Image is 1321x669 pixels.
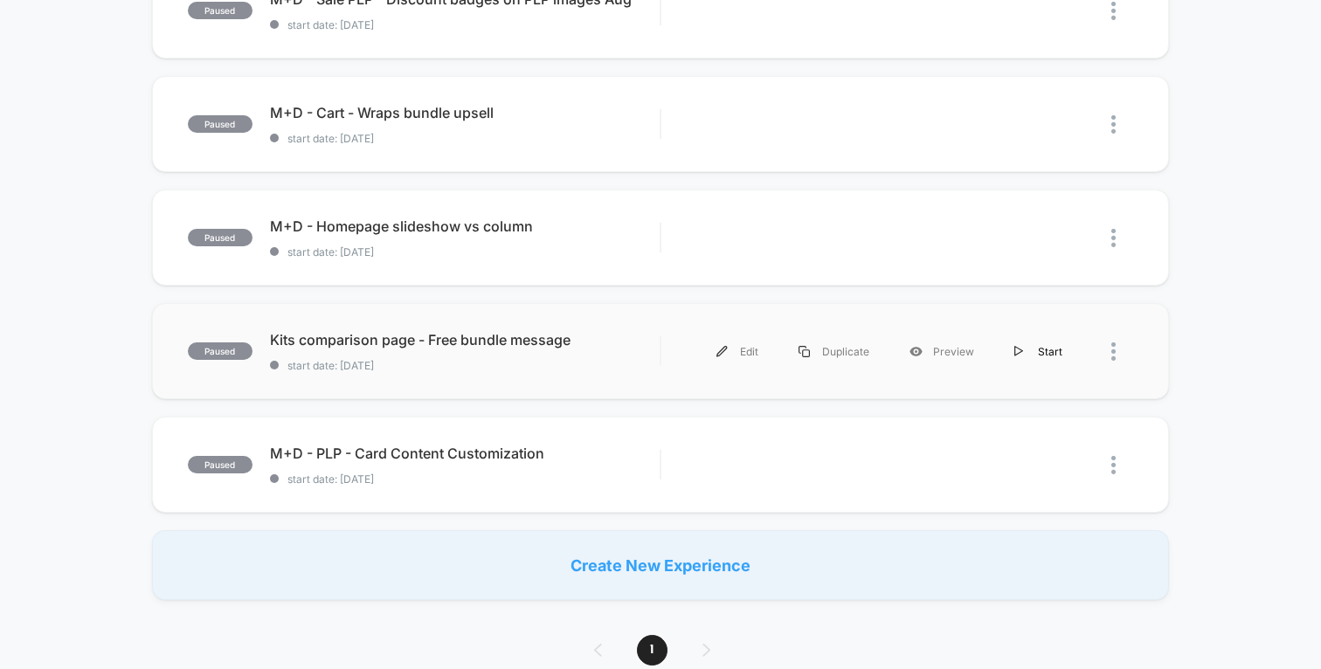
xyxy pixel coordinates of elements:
[1111,456,1116,474] img: close
[270,331,660,348] span: Kits comparison page - Free bundle message
[188,342,252,360] span: paused
[270,445,660,462] span: M+D - PLP - Card Content Customization
[1111,2,1116,20] img: close
[270,132,660,145] span: start date: [DATE]
[994,332,1082,371] div: Start
[1111,115,1116,134] img: close
[188,229,252,246] span: paused
[1111,342,1116,361] img: close
[188,115,252,133] span: paused
[1111,229,1116,247] img: close
[696,332,778,371] div: Edit
[270,217,660,235] span: M+D - Homepage slideshow vs column
[889,332,994,371] div: Preview
[152,530,1169,600] div: Create New Experience
[270,18,660,31] span: start date: [DATE]
[716,346,728,357] img: menu
[1014,346,1023,357] img: menu
[270,104,660,121] span: M+D - Cart - Wraps bundle upsell
[637,635,667,666] span: 1
[270,245,660,259] span: start date: [DATE]
[270,472,660,486] span: start date: [DATE]
[270,359,660,372] span: start date: [DATE]
[188,2,252,19] span: paused
[188,456,252,473] span: paused
[778,332,889,371] div: Duplicate
[799,346,810,357] img: menu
